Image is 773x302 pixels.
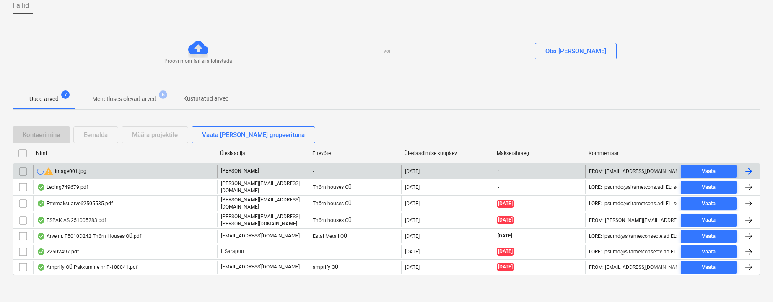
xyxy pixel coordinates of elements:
div: [DATE] [405,184,420,190]
div: Thörn houses OÜ [309,180,401,194]
div: Nimi [36,150,213,156]
button: Vaata [681,214,737,227]
div: Leping749679.pdf [37,184,88,191]
p: Menetluses olevad arved [92,95,156,103]
div: Vaata [702,199,716,209]
div: Andmed failist loetud [37,184,45,191]
div: [DATE] [405,217,420,223]
span: [DATE] [497,216,514,224]
span: Failid [13,0,29,10]
div: Arve nr. F5010D242 Thörn Houses OÜ.pdf [37,233,141,240]
div: Proovi mõni fail siia lohistadavõiOtsi [PERSON_NAME] [13,21,761,82]
div: Otsi [PERSON_NAME] [545,46,606,57]
button: Vaata [681,245,737,258]
div: Thörn houses OÜ [309,196,401,211]
div: image001.jpg [37,166,86,176]
div: - [309,245,401,258]
p: Proovi mõni fail siia lohistada [164,58,232,65]
div: amprify OÜ [309,261,401,274]
div: Üleslaadija [220,150,306,156]
div: Thörn houses OÜ [309,213,401,227]
button: Vaata [681,165,737,178]
div: Vaata [702,167,716,176]
div: ESPAK AS 251005283.pdf [37,217,106,224]
div: Andmed failist loetud [37,217,45,224]
p: Uued arved [29,95,59,103]
div: Maksetähtaeg [497,150,582,156]
p: [PERSON_NAME][EMAIL_ADDRESS][DOMAIN_NAME] [221,180,306,194]
button: Vaata [681,230,737,243]
p: [PERSON_NAME][EMAIL_ADDRESS][DOMAIN_NAME] [221,196,306,211]
div: [DATE] [405,168,420,174]
div: [DATE] [405,264,420,270]
div: 22502497.pdf [37,248,79,255]
div: [DATE] [405,233,420,239]
div: Andmed failist loetud [37,233,45,240]
div: Vaata [702,247,716,257]
div: Ettemaksuarve62505535.pdf [37,200,113,207]
span: 7 [61,90,70,99]
div: Vaata [702,215,716,225]
button: Vaata [681,181,737,194]
span: - [497,184,500,191]
div: Amprify OÜ Pakkumine nr P-100041.pdf [37,264,137,271]
div: Vaata [702,232,716,241]
p: [EMAIL_ADDRESS][DOMAIN_NAME] [221,232,300,240]
div: Andmed failist loetud [37,264,45,271]
div: - [309,165,401,178]
p: I. Sarapuu [221,248,244,255]
button: Vaata [681,261,737,274]
button: Vaata [681,197,737,210]
div: Vaata [702,183,716,192]
span: - [497,168,500,175]
div: Andmete lugemine failist pooleli [37,168,44,175]
p: [PERSON_NAME][EMAIL_ADDRESS][PERSON_NAME][DOMAIN_NAME] [221,213,306,227]
div: Üleslaadimise kuupäev [405,150,490,156]
span: [DATE] [497,248,514,256]
p: Kustutatud arved [183,94,229,103]
p: [PERSON_NAME] [221,168,259,175]
span: [DATE] [497,200,514,208]
div: Ettevõte [312,150,398,156]
span: warning [44,166,54,176]
p: [EMAIL_ADDRESS][DOMAIN_NAME] [221,263,300,271]
div: [DATE] [405,201,420,206]
div: Vaata [PERSON_NAME] grupeerituna [202,129,305,140]
p: või [384,48,390,55]
span: [DATE] [497,263,514,271]
div: Vaata [702,263,716,272]
div: Andmed failist loetud [37,200,45,207]
div: Andmed failist loetud [37,248,45,255]
button: Otsi [PERSON_NAME] [535,43,617,59]
button: Vaata [PERSON_NAME] grupeerituna [192,126,315,143]
div: Kommentaar [589,150,674,156]
span: 6 [159,90,167,99]
span: [DATE] [497,232,513,240]
div: [DATE] [405,249,420,255]
div: Estal Metall OÜ [309,230,401,243]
